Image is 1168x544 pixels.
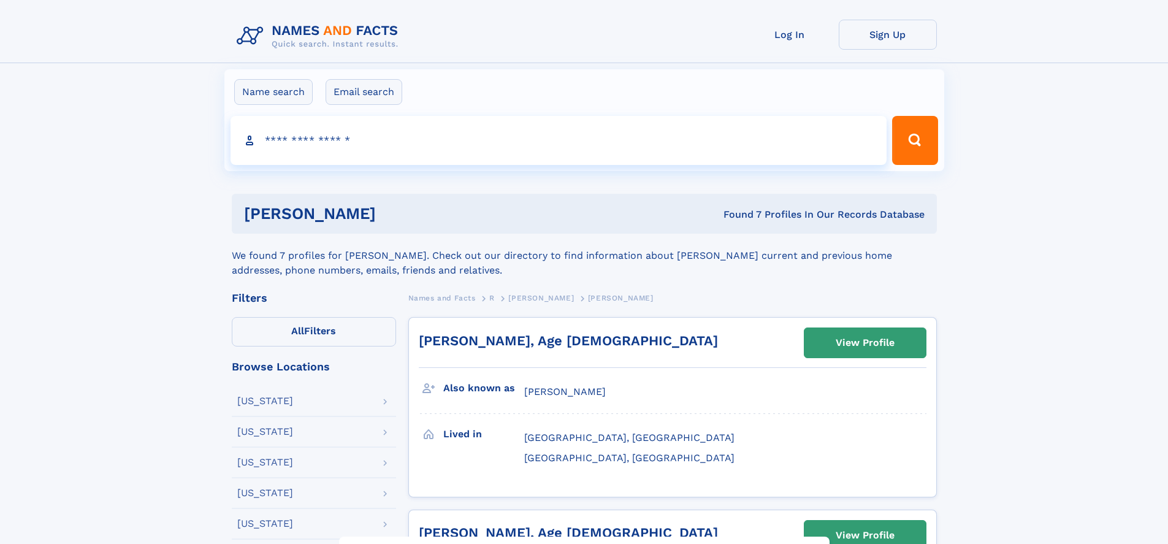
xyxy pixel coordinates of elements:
label: Name search [234,79,313,105]
a: Names and Facts [408,290,476,305]
span: All [291,325,304,337]
h3: Also known as [443,378,524,399]
a: [PERSON_NAME], Age [DEMOGRAPHIC_DATA] [419,525,718,540]
h1: [PERSON_NAME] [244,206,550,221]
label: Filters [232,317,396,347]
a: [PERSON_NAME] [508,290,574,305]
span: [PERSON_NAME] [524,386,606,397]
img: Logo Names and Facts [232,20,408,53]
a: Sign Up [839,20,937,50]
div: We found 7 profiles for [PERSON_NAME]. Check out our directory to find information about [PERSON_... [232,234,937,278]
div: [US_STATE] [237,396,293,406]
label: Email search [326,79,402,105]
h3: Lived in [443,424,524,445]
a: [PERSON_NAME], Age [DEMOGRAPHIC_DATA] [419,333,718,348]
div: [US_STATE] [237,488,293,498]
button: Search Button [892,116,937,165]
span: [GEOGRAPHIC_DATA], [GEOGRAPHIC_DATA] [524,452,735,464]
div: [US_STATE] [237,519,293,529]
div: Found 7 Profiles In Our Records Database [549,208,925,221]
span: [PERSON_NAME] [508,294,574,302]
span: R [489,294,495,302]
input: search input [231,116,887,165]
div: Browse Locations [232,361,396,372]
a: Log In [741,20,839,50]
div: View Profile [836,329,895,357]
span: [PERSON_NAME] [588,294,654,302]
a: View Profile [804,328,926,358]
div: [US_STATE] [237,427,293,437]
div: Filters [232,293,396,304]
span: [GEOGRAPHIC_DATA], [GEOGRAPHIC_DATA] [524,432,735,443]
a: R [489,290,495,305]
div: [US_STATE] [237,458,293,467]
